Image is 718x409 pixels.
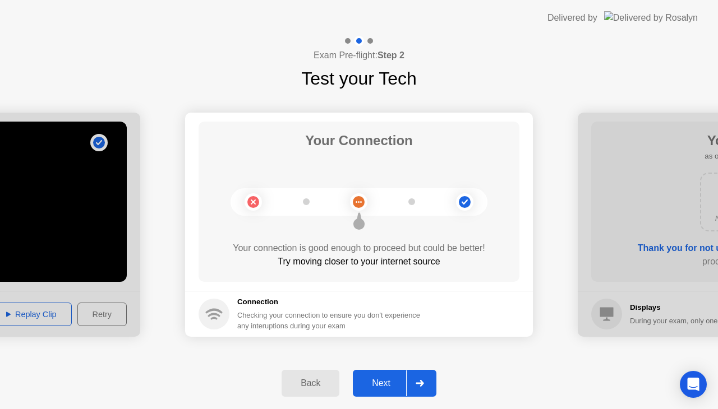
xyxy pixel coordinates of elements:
[237,296,427,308] h5: Connection
[378,50,404,60] b: Step 2
[305,131,413,151] h1: Your Connection
[356,378,406,388] div: Next
[301,65,417,92] h1: Test your Tech
[547,11,597,25] div: Delivered by
[353,370,436,397] button: Next
[680,371,707,398] div: Open Intercom Messenger
[237,310,427,331] div: Checking your connection to ensure you don’t experience any interuptions during your exam
[314,49,404,62] h4: Exam Pre-flight:
[604,11,698,24] img: Delivered by Rosalyn
[199,241,519,255] div: Your connection is good enough to proceed but could be better!
[282,370,339,397] button: Back
[199,255,519,268] div: Try moving closer to your internet source
[285,378,336,388] div: Back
